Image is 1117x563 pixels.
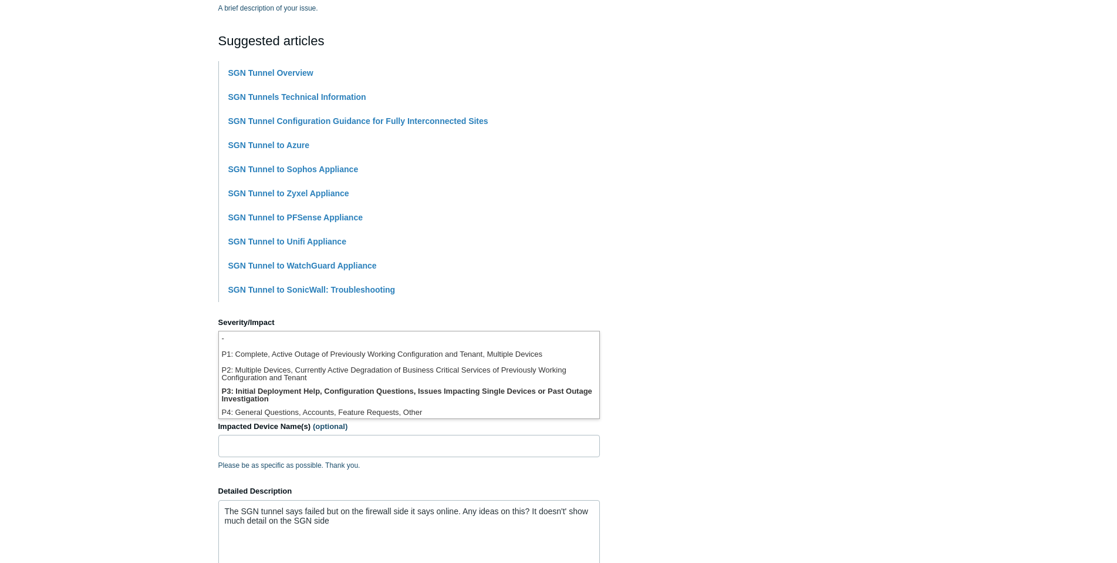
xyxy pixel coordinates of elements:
[218,460,600,471] p: Please be as specific as possible. Thank you.
[228,261,377,270] a: SGN Tunnel to WatchGuard Appliance
[228,285,396,294] a: SGN Tunnel to SonicWall: Troubleshooting
[219,363,599,384] li: P2: Multiple Devices, Currently Active Degradation of Business Critical Services of Previously Wo...
[228,213,363,222] a: SGN Tunnel to PFSense Appliance
[228,92,366,102] a: SGN Tunnels Technical Information
[218,485,600,497] label: Detailed Description
[228,189,349,198] a: SGN Tunnel to Zyxel Appliance
[218,3,600,14] p: A brief description of your issue.
[228,237,346,246] a: SGN Tunnel to Unifi Appliance
[219,406,599,421] li: P4: General Questions, Accounts, Feature Requests, Other
[228,116,488,126] a: SGN Tunnel Configuration Guidance for Fully Interconnected Sites
[228,68,313,78] a: SGN Tunnel Overview
[218,317,600,329] label: Severity/Impact
[219,331,599,347] li: -
[219,384,599,406] li: P3: Initial Deployment Help, Configuration Questions, Issues Impacting Single Devices or Past Out...
[218,421,600,433] label: Impacted Device Name(s)
[313,422,347,431] span: (optional)
[228,140,309,150] a: SGN Tunnel to Azure
[219,347,599,363] li: P1: Complete, Active Outage of Previously Working Configuration and Tenant, Multiple Devices
[228,165,359,174] a: SGN Tunnel to Sophos Appliance
[218,31,600,51] h2: Suggested articles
